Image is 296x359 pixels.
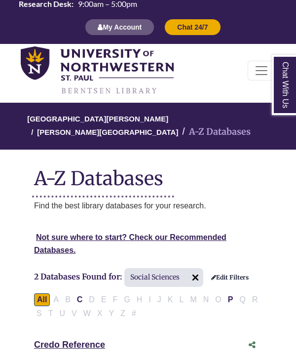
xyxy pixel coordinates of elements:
[178,125,251,139] li: A-Z Databases
[74,293,86,306] button: Filter Results C
[211,274,249,281] a: Edit Filters
[164,19,221,36] button: Chat 24/7
[225,293,236,306] button: Filter Results P
[37,126,178,136] a: [PERSON_NAME][GEOGRAPHIC_DATA]
[124,268,203,287] span: Social Sciences
[27,113,168,123] a: [GEOGRAPHIC_DATA][PERSON_NAME]
[21,46,174,95] img: library_home
[187,270,203,285] img: arr097.svg
[85,19,154,36] button: My Account
[34,160,262,190] h1: A-Z Databases
[34,199,262,212] p: Find the best library databases for your research.
[85,23,154,31] a: My Account
[34,233,226,254] a: Not sure where to start? Check our Recommended Databases.
[34,293,50,306] button: All
[248,61,275,80] button: Toggle navigation
[34,340,105,350] a: Credo Reference
[164,23,221,31] a: Chat 24/7
[34,103,262,150] nav: breadcrumb
[242,336,262,355] button: Share this database
[34,272,122,281] span: 2 Databases Found for:
[34,295,261,317] div: Alpha-list to filter by first letter of database name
